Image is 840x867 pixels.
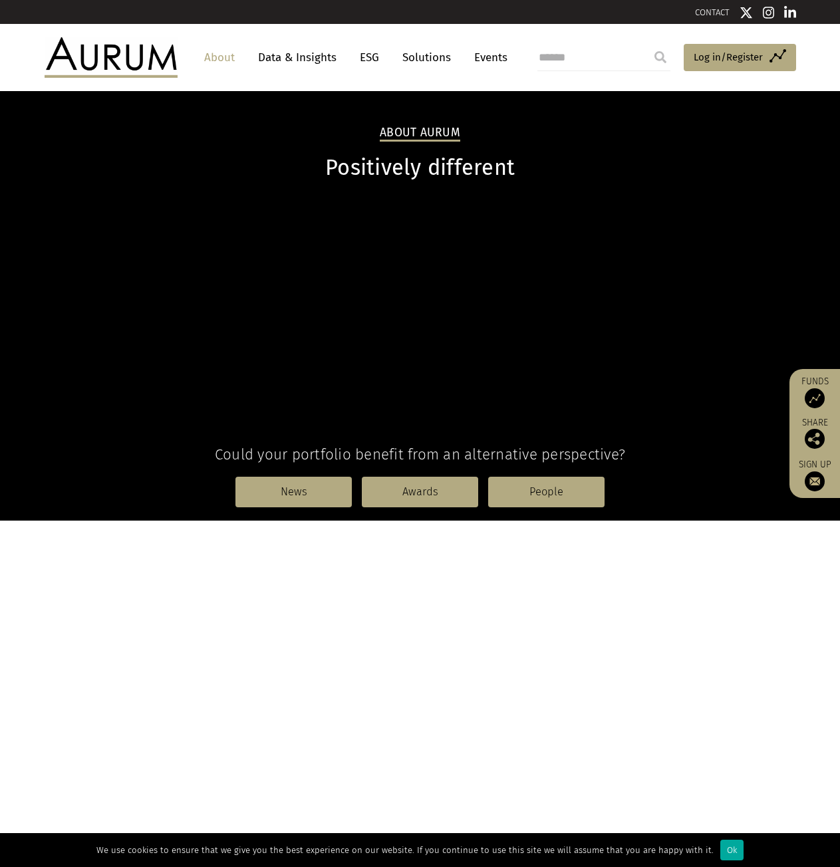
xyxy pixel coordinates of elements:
[684,44,796,72] a: Log in/Register
[805,471,825,491] img: Sign up to our newsletter
[695,7,730,17] a: CONTACT
[45,155,796,181] h1: Positively different
[763,6,775,19] img: Instagram icon
[694,49,763,65] span: Log in/Register
[380,126,460,142] h2: About Aurum
[251,45,343,70] a: Data & Insights
[796,459,833,491] a: Sign up
[796,418,833,449] div: Share
[796,376,833,408] a: Funds
[362,477,478,507] a: Awards
[198,45,241,70] a: About
[45,37,178,77] img: Aurum
[45,445,796,463] h4: Could your portfolio benefit from an alternative perspective?
[488,477,605,507] a: People
[468,45,507,70] a: Events
[805,388,825,408] img: Access Funds
[647,44,674,70] input: Submit
[720,840,744,860] div: Ok
[235,477,352,507] a: News
[353,45,386,70] a: ESG
[740,6,753,19] img: Twitter icon
[784,6,796,19] img: Linkedin icon
[396,45,458,70] a: Solutions
[805,429,825,449] img: Share this post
